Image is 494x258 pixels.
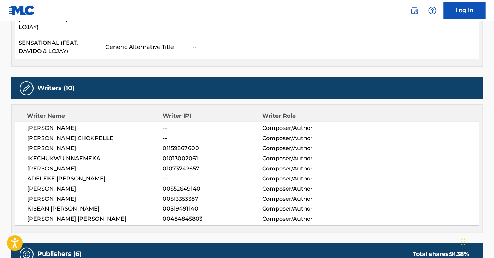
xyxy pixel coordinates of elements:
span: [PERSON_NAME] [28,195,163,203]
img: MLC Logo [8,5,35,15]
span: Composer/Author [262,124,353,132]
span: -- [163,134,262,142]
span: Composer/Author [262,185,353,193]
td: SENSATIONAL (FEAT. DAVIDO & LOJAY) [15,35,102,59]
span: [PERSON_NAME] [PERSON_NAME] [28,215,163,223]
span: Composer/Author [262,144,353,153]
span: 00552649140 [163,185,262,193]
div: Writer IPI [163,112,262,120]
a: Log In [444,2,486,19]
span: [PERSON_NAME] [28,124,163,132]
span: ADELEKE [PERSON_NAME] [28,175,163,183]
h5: Writers (10) [38,84,75,92]
span: 91.38 % [450,251,469,258]
span: 01073742657 [163,164,262,173]
span: Composer/Author [262,134,353,142]
span: Composer/Author [262,215,353,223]
div: Writer Name [27,112,163,120]
span: 00519491140 [163,205,262,213]
span: -- [163,124,262,132]
div: Writer Role [262,112,353,120]
div: Drag [461,231,465,252]
span: KISEAN [PERSON_NAME] [28,205,163,213]
img: help [428,6,437,15]
span: [PERSON_NAME] [28,185,163,193]
img: search [410,6,419,15]
img: Writers [22,84,31,93]
span: IKECHUKWU NNAEMEKA [28,154,163,163]
span: 00513353387 [163,195,262,203]
span: Composer/Author [262,154,353,163]
a: Public Search [407,3,421,17]
span: Composer/Author [262,164,353,173]
iframe: Chat Widget [459,224,494,258]
td: -- [189,35,479,59]
span: Composer/Author [262,205,353,213]
span: Composer/Author [262,195,353,203]
span: 01013002061 [163,154,262,163]
td: Generic Alternative Title [102,35,189,59]
span: [PERSON_NAME] CHOKPELLE [28,134,163,142]
span: 01159867600 [163,144,262,153]
span: Composer/Author [262,175,353,183]
div: Help [426,3,440,17]
span: [PERSON_NAME] [28,144,163,153]
span: [PERSON_NAME] [28,164,163,173]
span: -- [163,175,262,183]
span: 00484845803 [163,215,262,223]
